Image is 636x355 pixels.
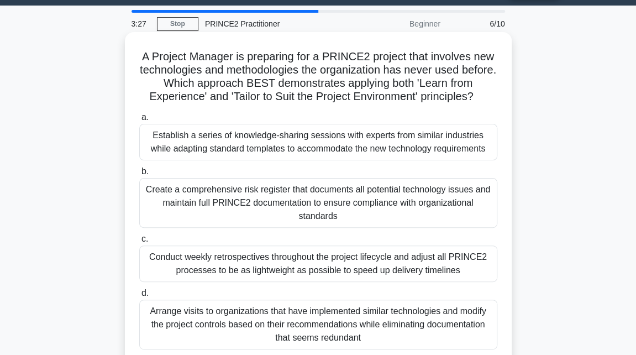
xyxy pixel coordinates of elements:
[125,13,157,35] div: 3:27
[141,288,149,297] span: d.
[350,13,447,35] div: Beginner
[139,246,497,282] div: Conduct weekly retrospectives throughout the project lifecycle and adjust all PRINCE2 processes t...
[139,178,497,228] div: Create a comprehensive risk register that documents all potential technology issues and maintain ...
[447,13,512,35] div: 6/10
[138,50,498,104] h5: A Project Manager is preparing for a PRINCE2 project that involves new technologies and methodolo...
[157,17,198,31] a: Stop
[139,124,497,160] div: Establish a series of knowledge-sharing sessions with experts from similar industries while adapt...
[141,112,149,122] span: a.
[141,166,149,176] span: b.
[141,234,148,243] span: c.
[139,300,497,349] div: Arrange visits to organizations that have implemented similar technologies and modify the project...
[198,13,350,35] div: PRINCE2 Practitioner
